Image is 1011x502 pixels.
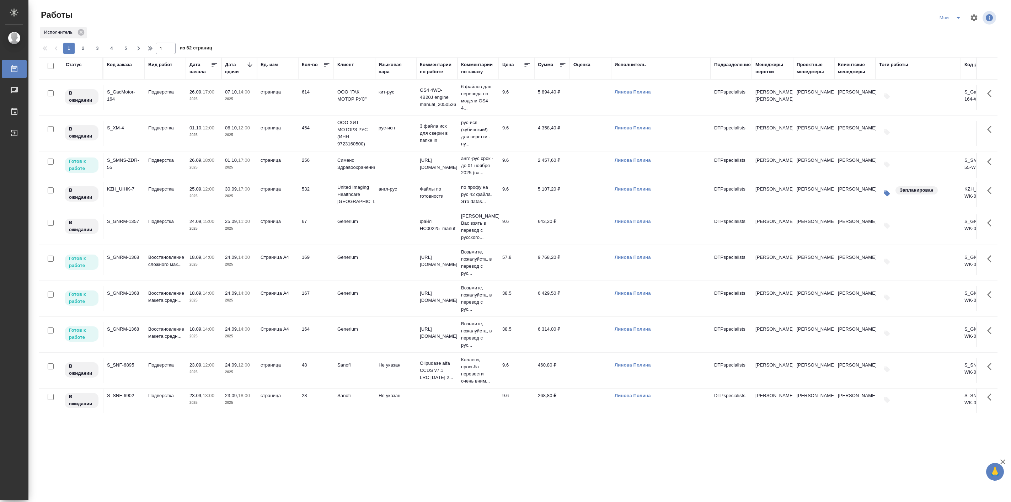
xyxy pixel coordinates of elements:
[615,362,651,368] a: Линова Полина
[755,326,790,333] p: [PERSON_NAME]
[879,157,895,172] button: Добавить тэги
[189,125,203,130] p: 01.10,
[711,153,752,178] td: DTPspecialists
[40,27,87,38] div: Исполнитель
[879,290,895,305] button: Добавить тэги
[189,333,218,340] p: 2025
[499,322,534,347] td: 38.5
[937,12,965,23] div: split button
[64,326,99,342] div: Исполнитель может приступить к работе
[838,61,872,75] div: Клиентские менеджеры
[203,157,214,163] p: 18:00
[461,61,495,75] div: Комментарии по заказу
[203,326,214,332] p: 14:00
[337,184,371,205] p: United Imaging Healthcare [GEOGRAPHIC_DATA]
[69,393,94,407] p: В ожидании
[189,89,203,95] p: 26.09,
[257,358,298,383] td: страница
[615,255,651,260] a: Линова Полина
[534,153,570,178] td: 2 457,60 ₽
[106,43,117,54] button: 4
[711,286,752,311] td: DTPspecialists
[499,182,534,207] td: 9.6
[225,225,253,232] p: 2025
[203,89,214,95] p: 17:00
[615,89,651,95] a: Линова Полина
[225,125,238,130] p: 06.10,
[983,250,1000,267] button: Здесь прячутся важные кнопки
[92,43,103,54] button: 3
[879,124,895,140] button: Добавить тэги
[755,124,790,132] p: [PERSON_NAME]
[420,290,454,304] p: [URL][DOMAIN_NAME]..
[986,463,1004,481] button: 🙏
[461,119,495,148] p: рус-исп (кубинский!) для верстки - ну...
[69,327,94,341] p: Готов к работе
[989,464,1001,479] span: 🙏
[755,362,790,369] p: [PERSON_NAME]
[225,399,253,406] p: 2025
[797,61,831,75] div: Проектные менеджеры
[711,389,752,413] td: DTPspecialists
[298,389,334,413] td: 28
[534,389,570,413] td: 268,80 ₽
[225,157,238,163] p: 01.10,
[879,362,895,377] button: Добавить тэги
[189,61,211,75] div: Дата начала
[834,153,876,178] td: [PERSON_NAME]
[615,157,651,163] a: Линова Полина
[615,326,651,332] a: Линова Полина
[461,155,495,176] p: англ-рус срок - до 01 ноября 2025 (ва...
[337,254,371,261] p: Generium
[379,61,413,75] div: Языковая пара
[225,393,238,398] p: 23.09,
[257,214,298,239] td: страница
[39,9,73,21] span: Работы
[793,121,834,146] td: [PERSON_NAME]
[302,61,318,68] div: Кол-во
[298,153,334,178] td: 256
[189,297,218,304] p: 2025
[573,61,590,68] div: Оценка
[755,186,790,193] p: [PERSON_NAME]
[44,29,75,36] p: Исполнитель
[793,286,834,311] td: [PERSON_NAME]
[961,250,1002,275] td: S_GNRM-1368-WK-016
[983,389,1000,406] button: Здесь прячутся важные кнопки
[69,187,94,201] p: В ожидании
[225,164,253,171] p: 2025
[461,284,495,313] p: Возьмите, пожалуйста, в перевод с рус...
[615,186,651,192] a: Линова Полина
[203,186,214,192] p: 12:00
[755,157,790,164] p: [PERSON_NAME]
[298,358,334,383] td: 48
[834,358,876,383] td: [PERSON_NAME]
[983,85,1000,102] button: Здесь прячутся важные кнопки
[107,362,141,369] div: S_SNF-6895
[499,286,534,311] td: 38.5
[257,85,298,110] td: страница
[69,90,94,104] p: В ожидании
[69,291,94,305] p: Готов к работе
[238,157,250,163] p: 17:00
[499,358,534,383] td: 9.6
[298,121,334,146] td: 454
[711,182,752,207] td: DTPspecialists
[64,362,99,378] div: Исполнитель назначен, приступать к работе пока рано
[238,362,250,368] p: 12:00
[895,186,938,195] div: Запланирован
[64,254,99,271] div: Исполнитель может приступить к работе
[534,250,570,275] td: 9 768,20 ₽
[337,290,371,297] p: Generium
[225,290,238,296] p: 24.09,
[257,286,298,311] td: Страница А4
[189,157,203,163] p: 26.09,
[879,254,895,269] button: Добавить тэги
[238,255,250,260] p: 14:00
[420,157,454,171] p: [URL][DOMAIN_NAME]..
[189,96,218,103] p: 2025
[965,9,983,26] span: Настроить таблицу
[225,333,253,340] p: 2025
[189,186,203,192] p: 25.09,
[148,89,182,96] p: Подверстка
